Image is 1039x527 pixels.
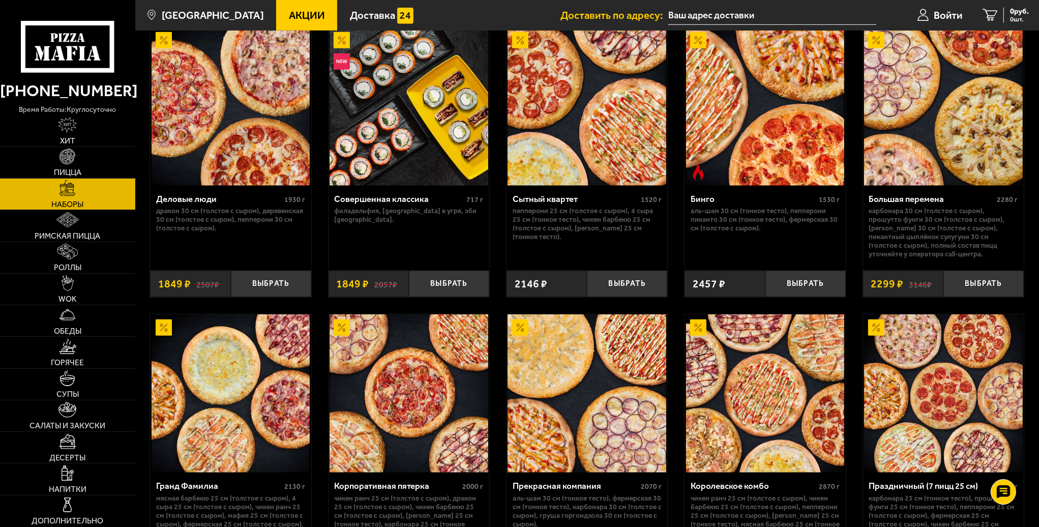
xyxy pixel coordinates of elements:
[508,314,666,473] img: Прекрасная компания
[641,482,662,491] span: 2070 г
[512,32,528,48] img: Акционный
[691,194,816,204] div: Бинго
[329,27,489,186] a: АкционныйНовинкаСовершенная классика
[337,278,369,289] span: 1849 ₽
[560,10,668,20] span: Доставить по адресу:
[909,278,932,289] s: 3146 ₽
[284,195,305,204] span: 1930 г
[863,314,1024,473] a: АкционныйПраздничный (7 пицц 25 см)
[868,319,884,336] img: Акционный
[690,164,706,180] img: Острое блюдо
[150,314,311,473] a: АкционныйГранд Фамилиа
[29,422,105,430] span: Салаты и закуски
[507,27,667,186] a: АкционныйСытный квартет
[690,319,706,336] img: Акционный
[54,168,81,177] span: Пицца
[691,207,840,232] p: Аль-Шам 30 см (тонкое тесто), Пепперони Пиканто 30 см (тонкое тесто), Фермерская 30 см (толстое с...
[60,137,75,145] span: Хит
[864,314,1023,473] img: Праздничный (7 пицц 25 см)
[819,195,840,204] span: 1530 г
[819,482,840,491] span: 2870 г
[56,390,79,398] span: Супы
[156,481,282,491] div: Гранд Фамилиа
[409,271,489,297] button: Выбрать
[156,194,282,204] div: Деловые люди
[284,482,305,491] span: 2130 г
[350,10,395,20] span: Доставка
[513,481,638,491] div: Прекрасная компания
[685,314,845,473] a: АкционныйКоролевское комбо
[158,278,191,289] span: 1849 ₽
[54,327,81,335] span: Обеды
[35,232,100,240] span: Римская пицца
[868,32,884,48] img: Акционный
[507,314,667,473] a: АкционныйПрекрасная компания
[863,27,1024,186] a: АкционныйБольшая перемена
[869,481,994,491] div: Праздничный (7 пицц 25 см)
[765,271,846,297] button: Выбрать
[51,200,83,209] span: Наборы
[668,6,876,25] input: Ваш адрес доставки
[152,27,310,186] img: Деловые люди
[156,32,172,48] img: Акционный
[334,481,460,491] div: Корпоративная пятерка
[685,27,845,186] a: АкционныйОстрое блюдоБинго
[515,278,547,289] span: 2146 ₽
[152,314,310,473] img: Гранд Фамилиа
[156,319,172,336] img: Акционный
[329,314,489,473] a: АкционныйКорпоративная пятерка
[1010,8,1029,15] span: 0 руб.
[334,207,483,224] p: Филадельфия, [GEOGRAPHIC_DATA] в угре, Эби [GEOGRAPHIC_DATA].
[587,271,667,297] button: Выбрать
[58,295,76,303] span: WOK
[374,278,397,289] s: 2057 ₽
[51,359,84,367] span: Горячее
[871,278,904,289] span: 2299 ₽
[334,319,350,336] img: Акционный
[686,314,845,473] img: Королевское комбо
[641,195,662,204] span: 1520 г
[196,278,219,289] s: 2507 ₽
[334,53,350,70] img: Новинка
[32,517,103,525] span: Дополнительно
[334,194,464,204] div: Совершенная классика
[693,278,725,289] span: 2457 ₽
[869,207,1018,258] p: Карбонара 30 см (толстое с сыром), Прошутто Фунги 30 см (толстое с сыром), [PERSON_NAME] 30 см (т...
[49,485,86,493] span: Напитки
[231,271,311,297] button: Выбрать
[934,10,962,20] span: Войти
[686,27,845,186] img: Бинго
[334,32,350,48] img: Акционный
[864,27,1023,186] img: Большая перемена
[330,27,488,186] img: Совершенная классика
[508,27,666,186] img: Сытный квартет
[397,8,413,24] img: 15daf4d41897b9f0e9f617042186c801.svg
[156,207,305,232] p: Дракон 30 см (толстое с сыром), Деревенская 30 см (толстое с сыром), Пепперони 30 см (толстое с с...
[997,195,1018,204] span: 2280 г
[1010,16,1029,23] span: 0 шт.
[690,32,706,48] img: Акционный
[150,27,311,186] a: АкционныйДеловые люди
[162,10,264,20] span: [GEOGRAPHIC_DATA]
[943,271,1024,297] button: Выбрать
[869,194,994,204] div: Большая перемена
[512,319,528,336] img: Акционный
[513,194,638,204] div: Сытный квартет
[513,207,662,241] p: Пепперони 25 см (толстое с сыром), 4 сыра 25 см (тонкое тесто), Чикен Барбекю 25 см (толстое с сы...
[462,482,483,491] span: 2000 г
[691,481,816,491] div: Королевское комбо
[289,10,325,20] span: Акции
[466,195,483,204] span: 717 г
[54,263,81,272] span: Роллы
[330,314,488,473] img: Корпоративная пятерка
[49,454,85,462] span: Десерты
